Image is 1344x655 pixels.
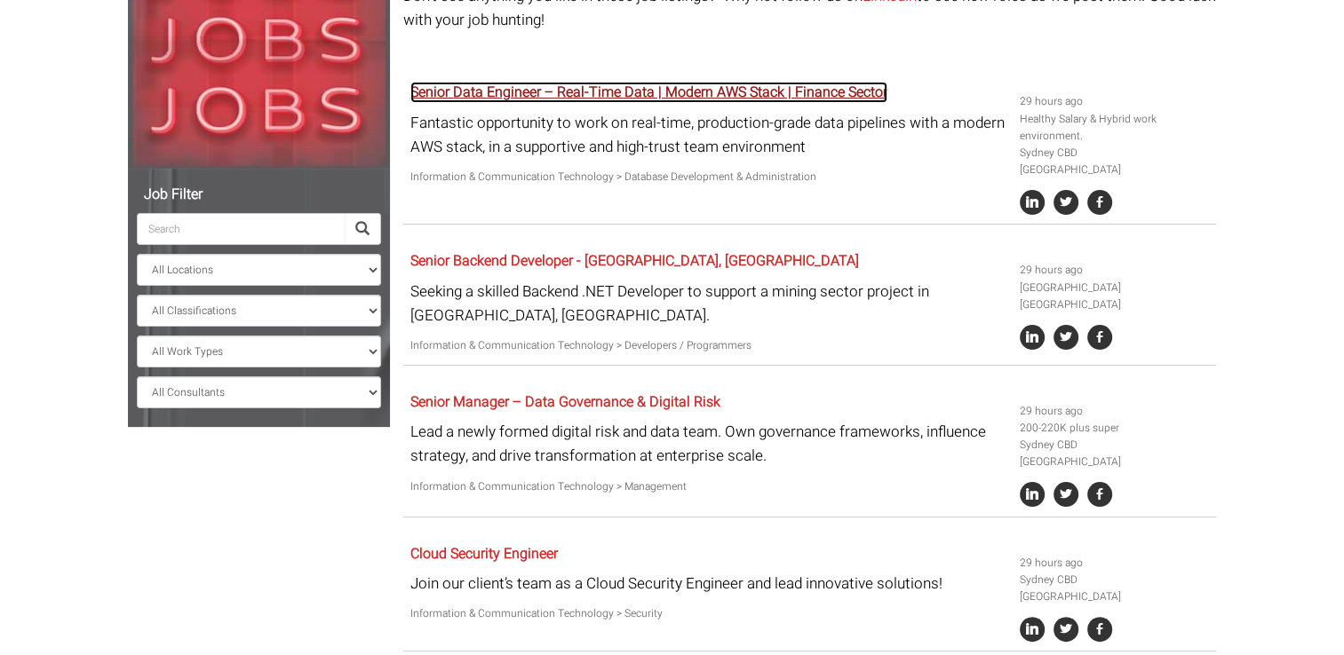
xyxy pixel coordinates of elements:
li: 200-220K plus super [1020,420,1210,437]
p: Information & Communication Technology > Database Development & Administration [410,169,1006,185]
li: [GEOGRAPHIC_DATA] [GEOGRAPHIC_DATA] [1020,280,1210,313]
a: Senior Backend Developer - [GEOGRAPHIC_DATA], [GEOGRAPHIC_DATA] [410,250,859,272]
p: Information & Communication Technology > Security [410,605,1006,622]
li: 29 hours ago [1020,403,1210,420]
p: Fantastic opportunity to work on real-time, production-grade data pipelines with a modern AWS sta... [410,111,1006,159]
a: Senior Data Engineer – Real-Time Data | Modern AWS Stack | Finance Sector [410,82,887,103]
p: Information & Communication Technology > Management [410,478,1006,495]
a: Senior Manager – Data Governance & Digital Risk [410,391,720,413]
p: Lead a newly formed digital risk and data team. Own governance frameworks, influence strategy, an... [410,420,1006,468]
a: Cloud Security Engineer [410,543,558,564]
h5: Job Filter [137,187,381,203]
li: 29 hours ago [1020,555,1210,572]
li: Healthy Salary & Hybrid work environment. [1020,111,1210,145]
input: Search [137,213,345,245]
li: Sydney CBD [GEOGRAPHIC_DATA] [1020,145,1210,178]
li: 29 hours ago [1020,262,1210,279]
li: Sydney CBD [GEOGRAPHIC_DATA] [1020,437,1210,470]
li: Sydney CBD [GEOGRAPHIC_DATA] [1020,572,1210,605]
p: Information & Communication Technology > Developers / Programmers [410,337,1006,354]
p: Join our client’s team as a Cloud Security Engineer and lead innovative solutions! [410,572,1006,596]
li: 29 hours ago [1020,93,1210,110]
p: Seeking a skilled Backend .NET Developer to support a mining sector project in [GEOGRAPHIC_DATA],... [410,280,1006,327]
